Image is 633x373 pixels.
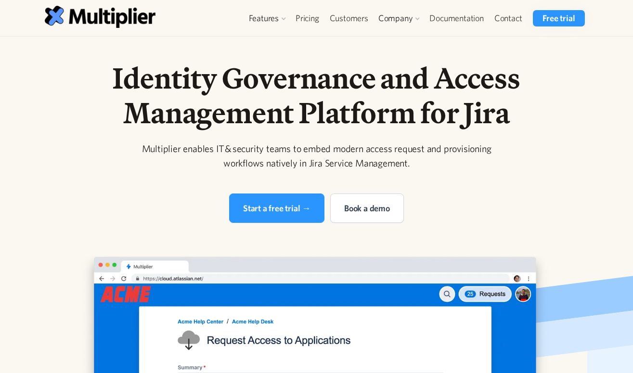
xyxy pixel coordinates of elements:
div: Multiplier enables IT & security teams to embed modern access request and provisioning workflows ... [132,141,502,170]
div: Features [249,13,279,24]
div: Company [378,13,413,24]
div: Features [244,10,290,26]
a: Customers [324,10,374,26]
a: Pricing [290,10,324,26]
h1: Identity Governance and Access Management Platform for Jira [70,61,563,130]
div: Book a demo [344,202,390,215]
div: Start a free trial → [243,202,310,215]
a: Book a demo [330,193,404,223]
a: Start a free trial → [229,193,324,223]
a: Contact [489,10,528,26]
a: Free trial [533,10,584,26]
div: Company [374,10,425,26]
a: Documentation [424,10,489,26]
